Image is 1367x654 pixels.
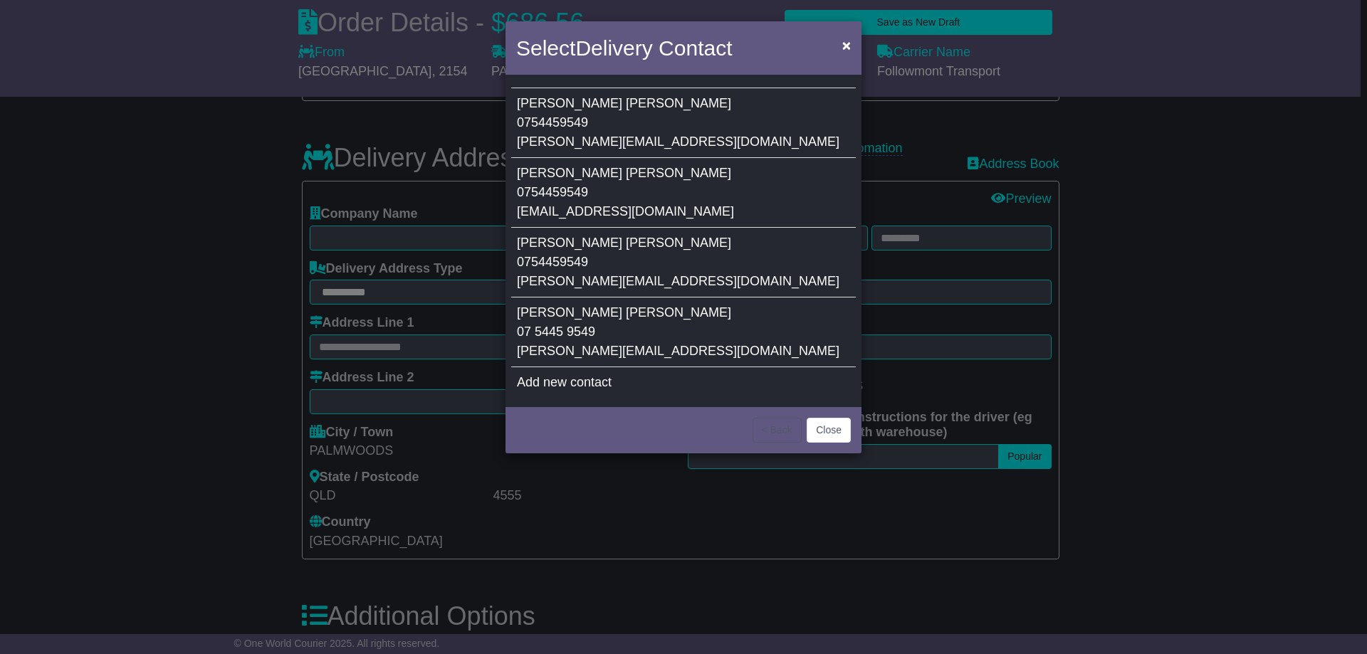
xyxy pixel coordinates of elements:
[517,166,622,180] span: [PERSON_NAME]
[517,204,734,218] span: [EMAIL_ADDRESS][DOMAIN_NAME]
[517,236,622,250] span: [PERSON_NAME]
[753,418,802,443] button: < Back
[517,255,588,269] span: 0754459549
[626,236,731,250] span: [PERSON_NAME]
[626,305,731,320] span: [PERSON_NAME]
[517,96,622,110] span: [PERSON_NAME]
[517,274,839,288] span: [PERSON_NAME][EMAIL_ADDRESS][DOMAIN_NAME]
[807,418,851,443] button: Close
[626,96,731,110] span: [PERSON_NAME]
[835,31,858,60] button: Close
[517,135,839,149] span: [PERSON_NAME][EMAIL_ADDRESS][DOMAIN_NAME]
[575,36,652,60] span: Delivery
[842,37,851,53] span: ×
[626,166,731,180] span: [PERSON_NAME]
[516,32,732,64] h4: Select
[659,36,732,60] span: Contact
[517,375,612,389] span: Add new contact
[517,325,595,339] span: 07 5445 9549
[517,115,588,130] span: 0754459549
[517,344,839,358] span: [PERSON_NAME][EMAIL_ADDRESS][DOMAIN_NAME]
[517,305,622,320] span: [PERSON_NAME]
[517,185,588,199] span: 0754459549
